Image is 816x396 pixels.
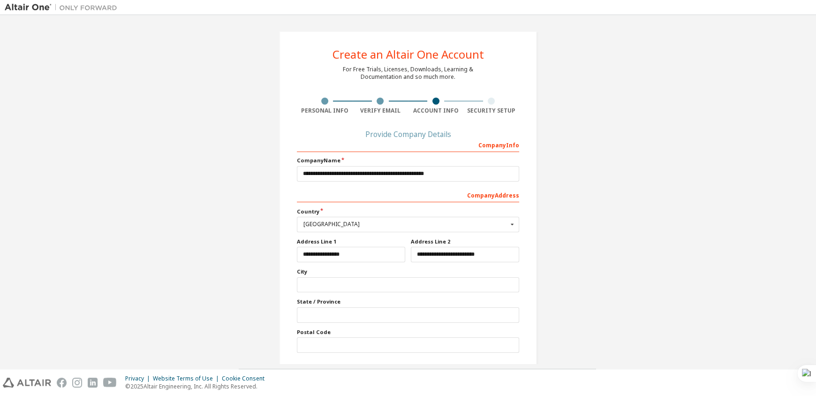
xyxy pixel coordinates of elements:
div: Website Terms of Use [153,375,222,382]
label: State / Province [297,298,519,305]
img: instagram.svg [72,378,82,388]
img: youtube.svg [103,378,117,388]
label: Company Name [297,157,519,164]
div: Cookie Consent [222,375,270,382]
div: Verify Email [353,107,408,114]
label: Postal Code [297,328,519,336]
img: facebook.svg [57,378,67,388]
div: Provide Company Details [297,131,519,137]
label: Country [297,208,519,215]
div: Company Info [297,137,519,152]
img: altair_logo.svg [3,378,51,388]
label: City [297,268,519,275]
div: Security Setup [464,107,520,114]
div: For Free Trials, Licenses, Downloads, Learning & Documentation and so much more. [343,66,473,81]
img: linkedin.svg [88,378,98,388]
div: Account Info [408,107,464,114]
div: Privacy [125,375,153,382]
label: Address Line 2 [411,238,519,245]
label: Address Line 1 [297,238,405,245]
div: Personal Info [297,107,353,114]
div: Create an Altair One Account [332,49,484,60]
div: [GEOGRAPHIC_DATA] [303,221,507,227]
div: Company Address [297,187,519,202]
img: Altair One [5,3,122,12]
p: © 2025 Altair Engineering, Inc. All Rights Reserved. [125,382,270,390]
